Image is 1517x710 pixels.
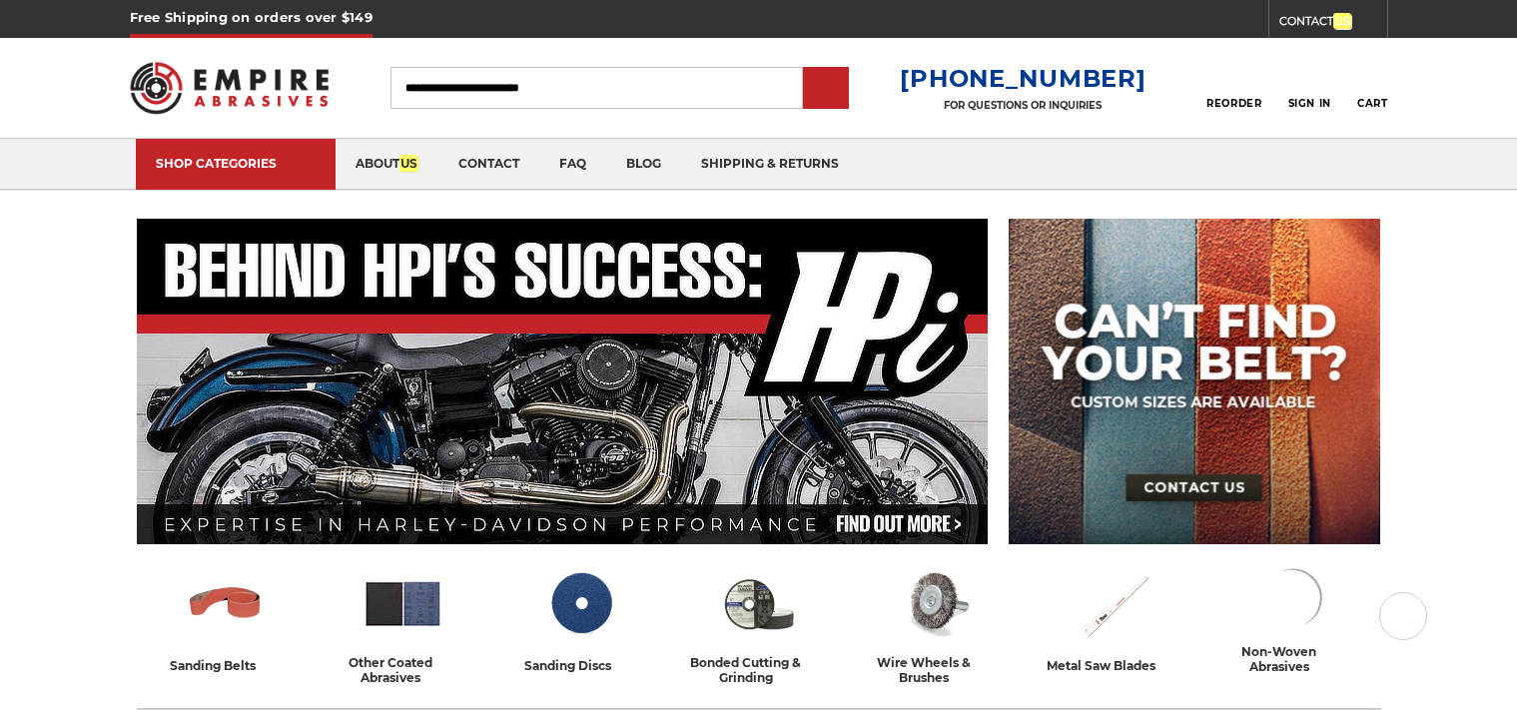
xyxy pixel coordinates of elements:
em: US [1333,13,1351,29]
img: promo banner for custom belts. [1009,219,1380,544]
span: Reorder [1206,97,1261,110]
span: CONTACT [1279,13,1351,30]
img: Empire Abrasives [130,49,330,127]
img: Sanding Belts [184,562,267,645]
a: non-woven abrasives [1211,562,1373,674]
div: SHOP CATEGORIES [156,156,316,171]
a: faq [539,139,606,190]
img: Bonded Cutting & Grinding [717,562,800,645]
div: wire wheels & brushes [856,655,1018,685]
a: other coated abrasives [323,562,484,685]
img: Sanding Discs [539,562,622,645]
a: Cart [1357,66,1387,110]
a: sanding discs [500,562,662,676]
a: wire wheels & brushes [856,562,1018,685]
a: Reorder [1206,66,1261,109]
img: Metal Saw Blades [1073,562,1155,645]
div: non-woven abrasives [1211,644,1373,674]
a: [PHONE_NUMBER] [900,64,1145,93]
img: Non-woven Abrasives [1256,562,1328,634]
img: Wire Wheels & Brushes [895,562,978,645]
a: blog [606,139,681,190]
a: about [336,139,438,190]
span: Sign In [1288,97,1331,110]
div: bonded cutting & grinding [678,655,840,685]
img: Other Coated Abrasives [362,562,444,645]
a: metal saw blades [1034,562,1195,676]
input: Submit [806,69,846,109]
div: other coated abrasives [323,655,484,685]
p: FOR QUESTIONS OR INQUIRIES [900,99,1145,112]
em: us [399,155,418,172]
div: sanding discs [524,655,637,676]
a: contact [438,139,539,190]
button: Next [1379,592,1427,640]
a: bonded cutting & grinding [678,562,840,685]
a: shipping & returns [681,139,859,190]
div: sanding belts [170,655,282,676]
a: sanding belts [145,562,307,676]
span: Cart [1357,97,1387,110]
img: Banner for an interview featuring Horsepower Inc who makes Harley performance upgrades featured o... [137,219,989,544]
div: metal saw blades [1047,655,1181,676]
